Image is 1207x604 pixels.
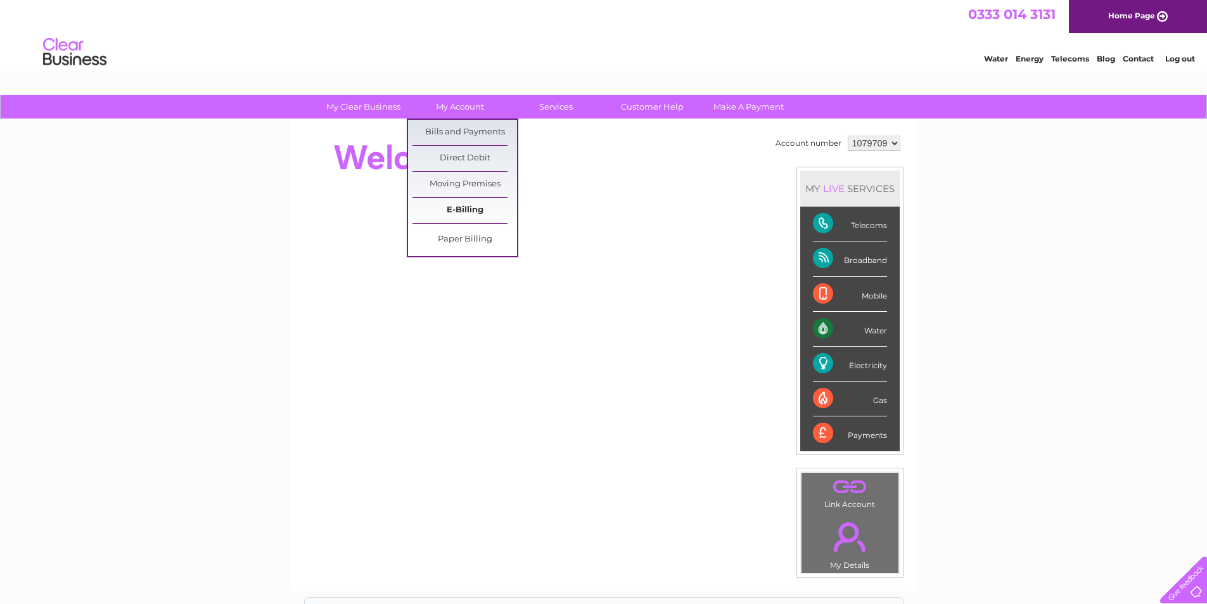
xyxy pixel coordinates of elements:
[1097,54,1115,63] a: Blog
[805,476,895,498] a: .
[311,95,416,119] a: My Clear Business
[813,347,887,382] div: Electricity
[821,183,847,195] div: LIVE
[42,33,107,72] img: logo.png
[412,172,517,197] a: Moving Premises
[813,382,887,416] div: Gas
[800,170,900,207] div: MY SERVICES
[1016,54,1044,63] a: Energy
[1123,54,1154,63] a: Contact
[813,277,887,312] div: Mobile
[801,511,899,574] td: My Details
[1165,54,1195,63] a: Log out
[984,54,1008,63] a: Water
[600,95,705,119] a: Customer Help
[968,6,1056,22] a: 0333 014 3131
[772,132,845,154] td: Account number
[813,416,887,451] div: Payments
[412,146,517,171] a: Direct Debit
[504,95,608,119] a: Services
[305,7,904,61] div: Clear Business is a trading name of Verastar Limited (registered in [GEOGRAPHIC_DATA] No. 3667643...
[813,207,887,241] div: Telecoms
[813,241,887,276] div: Broadband
[412,198,517,223] a: E-Billing
[412,120,517,145] a: Bills and Payments
[412,227,517,252] a: Paper Billing
[813,312,887,347] div: Water
[1051,54,1089,63] a: Telecoms
[407,95,512,119] a: My Account
[696,95,801,119] a: Make A Payment
[805,515,895,559] a: .
[801,472,899,512] td: Link Account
